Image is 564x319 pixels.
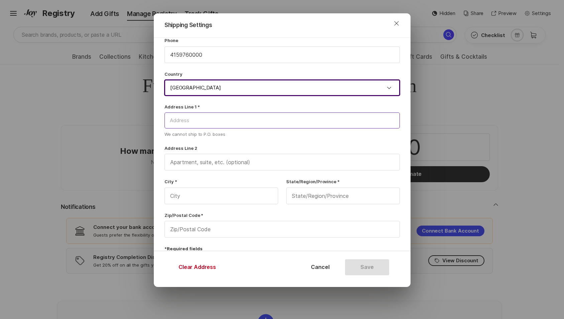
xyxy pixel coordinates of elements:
[287,188,400,204] input: State/Region/Province
[286,179,400,185] label: State/Region/Province *
[382,84,396,92] button: open menu
[385,84,393,92] span: Option select
[175,259,219,275] button: Clear Address
[165,47,400,63] input: 555-555-5555
[164,37,400,43] label: Phone
[345,259,389,275] button: Save
[164,145,400,151] label: Address Line 2
[164,179,278,185] label: City *
[164,21,400,29] p: Shipping Settings
[164,131,400,137] p: We cannot ship to P.O. boxes
[164,71,400,77] label: Country
[164,246,400,252] p: *Required fields
[164,104,400,110] label: Address Line 1 *
[165,188,278,204] input: City
[298,259,342,275] button: Cancel
[165,154,400,170] input: Apartment, suite, etc. (optional)
[164,212,400,218] label: Zip/Postal Code *
[165,221,400,237] input: Zip/Postal Code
